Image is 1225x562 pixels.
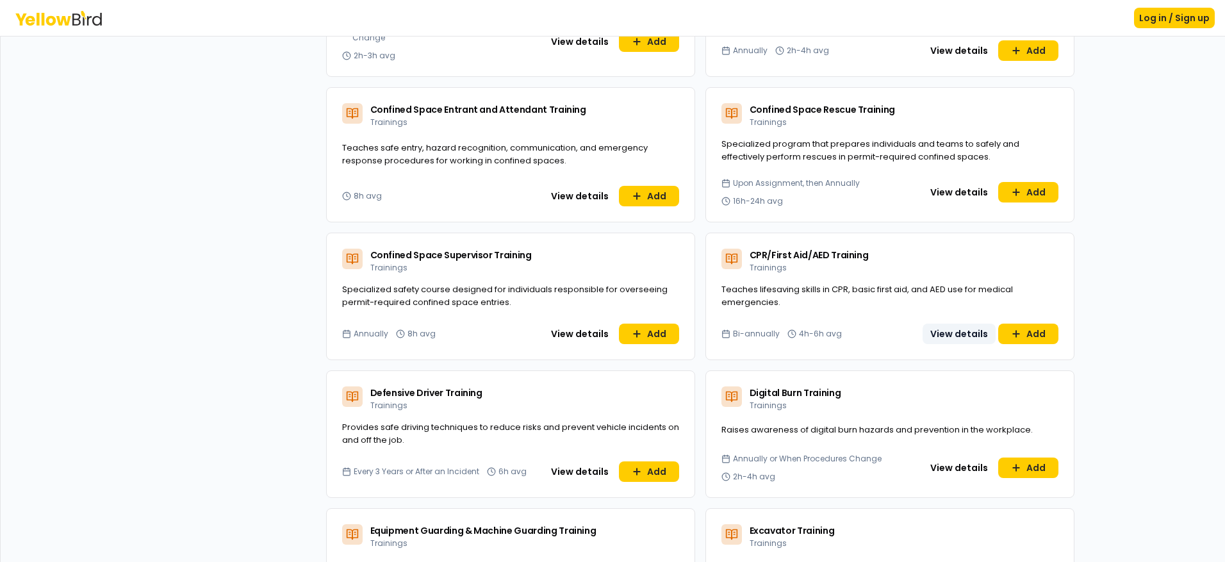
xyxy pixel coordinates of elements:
[354,51,395,61] span: 2h-3h avg
[750,386,841,399] span: Digital Burn Training
[543,186,616,206] button: View details
[750,538,787,549] span: Trainings
[619,31,679,52] button: Add
[721,138,1019,163] span: Specialized program that prepares individuals and teams to safely and effectively perform rescues...
[619,461,679,482] button: Add
[543,31,616,52] button: View details
[998,40,1058,61] button: Add
[342,421,679,446] span: Provides safe driving techniques to reduce risks and prevent vehicle incidents on and off the job.
[1134,8,1215,28] button: Log in / Sign up
[750,103,896,116] span: Confined Space Rescue Training
[342,283,668,308] span: Specialized safety course designed for individuals responsible for overseeing permit-required con...
[354,329,388,339] span: Annually
[370,386,482,399] span: Defensive Driver Training
[354,191,382,201] span: 8h avg
[407,329,436,339] span: 8h avg
[750,262,787,273] span: Trainings
[619,186,679,206] button: Add
[370,117,407,128] span: Trainings
[733,45,768,56] span: Annually
[342,142,648,167] span: Teaches safe entry, hazard recognition, communication, and emergency response procedures for work...
[923,40,996,61] button: View details
[998,182,1058,202] button: Add
[923,458,996,478] button: View details
[733,329,780,339] span: Bi-annually
[733,196,783,206] span: 16h-24h avg
[923,324,996,344] button: View details
[750,249,869,261] span: CPR/First Aid/AED Training
[733,454,882,464] span: Annually or When Procedures Change
[750,400,787,411] span: Trainings
[370,262,407,273] span: Trainings
[370,400,407,411] span: Trainings
[923,182,996,202] button: View details
[787,45,829,56] span: 2h-4h avg
[733,472,775,482] span: 2h-4h avg
[370,538,407,549] span: Trainings
[370,103,586,116] span: Confined Space Entrant and Attendant Training
[543,324,616,344] button: View details
[370,524,596,537] span: Equipment Guarding & Machine Guarding Training
[998,458,1058,478] button: Add
[799,329,842,339] span: 4h-6h avg
[750,524,835,537] span: Excavator Training
[733,178,860,188] span: Upon Assignment, then Annually
[750,117,787,128] span: Trainings
[721,283,1013,308] span: Teaches lifesaving skills in CPR, basic first aid, and AED use for medical emergencies.
[354,467,479,477] span: Every 3 Years or After an Incident
[619,324,679,344] button: Add
[721,424,1033,436] span: Raises awareness of digital burn hazards and prevention in the workplace.
[998,324,1058,344] button: Add
[543,461,616,482] button: View details
[498,467,527,477] span: 6h avg
[370,249,532,261] span: Confined Space Supervisor Training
